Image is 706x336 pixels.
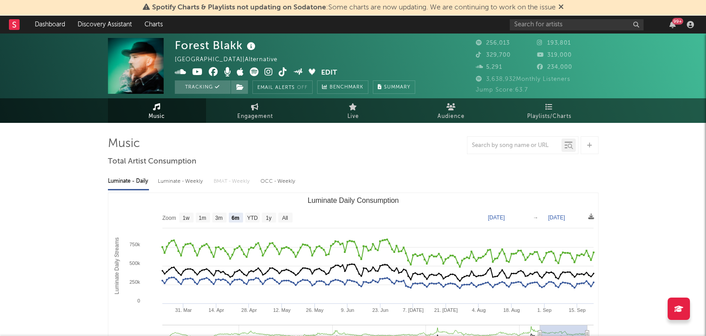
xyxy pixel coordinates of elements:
[175,55,288,65] div: [GEOGRAPHIC_DATA] | Alternative
[347,111,359,122] span: Live
[247,215,257,221] text: YTD
[152,4,556,11] span: : Some charts are now updating. We are continuing to work on the issue
[341,307,354,313] text: 9. Jun
[175,307,192,313] text: 31. Mar
[317,80,368,94] a: Benchmark
[373,80,415,94] button: Summary
[471,307,485,313] text: 4. Aug
[198,215,206,221] text: 1m
[476,76,570,82] span: 3,638,932 Monthly Listeners
[108,174,149,189] div: Luminate - Daily
[252,80,313,94] button: Email AlertsOff
[71,16,138,34] a: Discovery Assistant
[476,40,510,46] span: 256,013
[29,16,71,34] a: Dashboard
[241,307,257,313] text: 28. Apr
[206,98,304,123] a: Engagement
[158,174,205,189] div: Luminate - Weekly
[527,111,571,122] span: Playlists/Charts
[208,307,224,313] text: 14. Apr
[372,307,388,313] text: 23. Jun
[537,307,551,313] text: 1. Sep
[114,237,120,294] text: Luminate Daily Streams
[182,215,190,221] text: 1w
[175,80,231,94] button: Tracking
[297,85,308,90] em: Off
[129,242,140,247] text: 750k
[266,215,272,221] text: 1y
[558,4,564,11] span: Dismiss
[669,21,676,28] button: 99+
[237,111,273,122] span: Engagement
[537,52,572,58] span: 319,000
[152,4,326,11] span: Spotify Charts & Playlists not updating on Sodatone
[500,98,599,123] a: Playlists/Charts
[434,307,458,313] text: 21. [DATE]
[129,279,140,285] text: 250k
[138,16,169,34] a: Charts
[149,111,165,122] span: Music
[129,260,140,266] text: 500k
[569,307,586,313] text: 15. Sep
[402,98,500,123] a: Audience
[175,38,258,53] div: Forest Blakk
[304,98,402,123] a: Live
[162,215,176,221] text: Zoom
[108,98,206,123] a: Music
[476,52,511,58] span: 329,700
[384,85,410,90] span: Summary
[672,18,683,25] div: 99 +
[137,298,140,303] text: 0
[273,307,291,313] text: 12. May
[537,64,572,70] span: 234,000
[467,142,561,149] input: Search by song name or URL
[510,19,644,30] input: Search for artists
[321,67,337,79] button: Edit
[306,307,324,313] text: 26. May
[476,64,502,70] span: 5,291
[503,307,520,313] text: 18. Aug
[402,307,423,313] text: 7. [DATE]
[260,174,296,189] div: OCC - Weekly
[537,40,571,46] span: 193,801
[438,111,465,122] span: Audience
[307,197,399,204] text: Luminate Daily Consumption
[330,82,363,93] span: Benchmark
[215,215,223,221] text: 3m
[476,87,528,93] span: Jump Score: 63.7
[282,215,288,221] text: All
[533,214,538,221] text: →
[108,156,196,167] span: Total Artist Consumption
[231,215,239,221] text: 6m
[548,214,565,221] text: [DATE]
[488,214,505,221] text: [DATE]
